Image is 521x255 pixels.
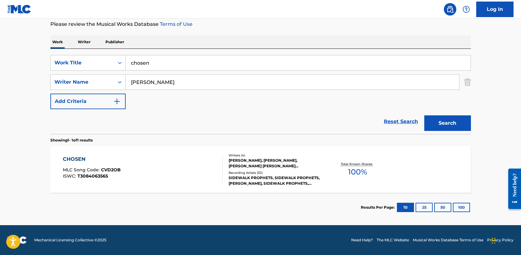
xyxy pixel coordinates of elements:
[424,115,471,131] button: Search
[50,137,93,143] p: Showing 1 - 1 of 1 results
[434,203,451,212] button: 50
[101,167,121,173] span: CVD2OB
[504,164,521,214] iframe: Resource Center
[54,78,110,86] div: Writer Name
[7,236,27,244] img: logo
[54,59,110,67] div: Work Title
[453,203,470,212] button: 100
[361,205,396,210] p: Results Per Page:
[444,3,456,16] a: Public Search
[377,237,409,243] a: The MLC Website
[381,115,421,128] a: Reset Search
[50,55,471,134] form: Search Form
[229,170,323,175] div: Recording Artists ( 32 )
[351,237,373,243] a: Need Help?
[341,162,374,166] p: Total Known Shares:
[492,231,495,250] div: Drag
[416,203,433,212] button: 25
[463,6,470,13] img: help
[159,21,193,27] a: Terms of Use
[413,237,483,243] a: Musical Works Database Terms of Use
[229,175,323,186] div: SIDEWALK PROPHETS, SIDEWALK PROPHETS, [PERSON_NAME], SIDEWALK PROPHETS, SIDEWALK PROPHETS, SIDEWA...
[490,225,521,255] iframe: Chat Widget
[487,237,514,243] a: Privacy Policy
[50,21,471,28] p: Please review the Musical Works Database
[229,158,323,169] div: [PERSON_NAME], [PERSON_NAME], [PERSON_NAME] [PERSON_NAME][GEOGRAPHIC_DATA]
[113,98,121,105] img: 9d2ae6d4665cec9f34b9.svg
[348,166,367,178] span: 100 %
[63,173,77,179] span: ISWC :
[104,35,126,49] p: Publisher
[76,35,92,49] p: Writer
[460,3,472,16] div: Help
[50,35,65,49] p: Work
[464,74,471,90] img: Delete Criterion
[63,167,101,173] span: MLC Song Code :
[7,5,31,14] img: MLC Logo
[50,146,471,193] a: CHOSENMLC Song Code:CVD2OBISWC:T3084063565Writers (4)[PERSON_NAME], [PERSON_NAME], [PERSON_NAME] ...
[34,237,106,243] span: Mechanical Licensing Collective © 2025
[446,6,454,13] img: search
[77,173,108,179] span: T3084063565
[397,203,414,212] button: 10
[476,2,514,17] a: Log In
[229,153,323,158] div: Writers ( 4 )
[50,94,126,109] button: Add Criteria
[63,155,121,163] div: CHOSEN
